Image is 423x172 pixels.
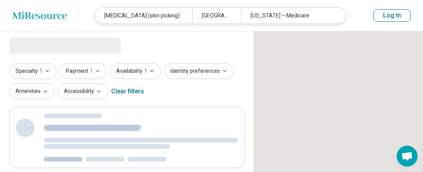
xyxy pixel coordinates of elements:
div: [MEDICAL_DATA] (skin picking) [95,8,193,24]
button: Identity preferences [164,63,234,79]
button: Specialty1 [9,63,57,79]
div: Open chat [397,146,418,167]
button: Accessibility [58,83,108,99]
div: [US_STATE] – Medicare [241,8,339,24]
button: Amenities [9,83,55,99]
div: [GEOGRAPHIC_DATA] [192,8,241,24]
button: Payment1 [60,63,107,79]
span: 1 [90,67,93,75]
span: 1 [144,67,147,75]
button: Log In [373,9,411,22]
div: Clear filters [111,82,144,101]
span: Loading... [9,38,74,53]
span: 1 [40,67,43,75]
button: Availability1 [110,63,161,79]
